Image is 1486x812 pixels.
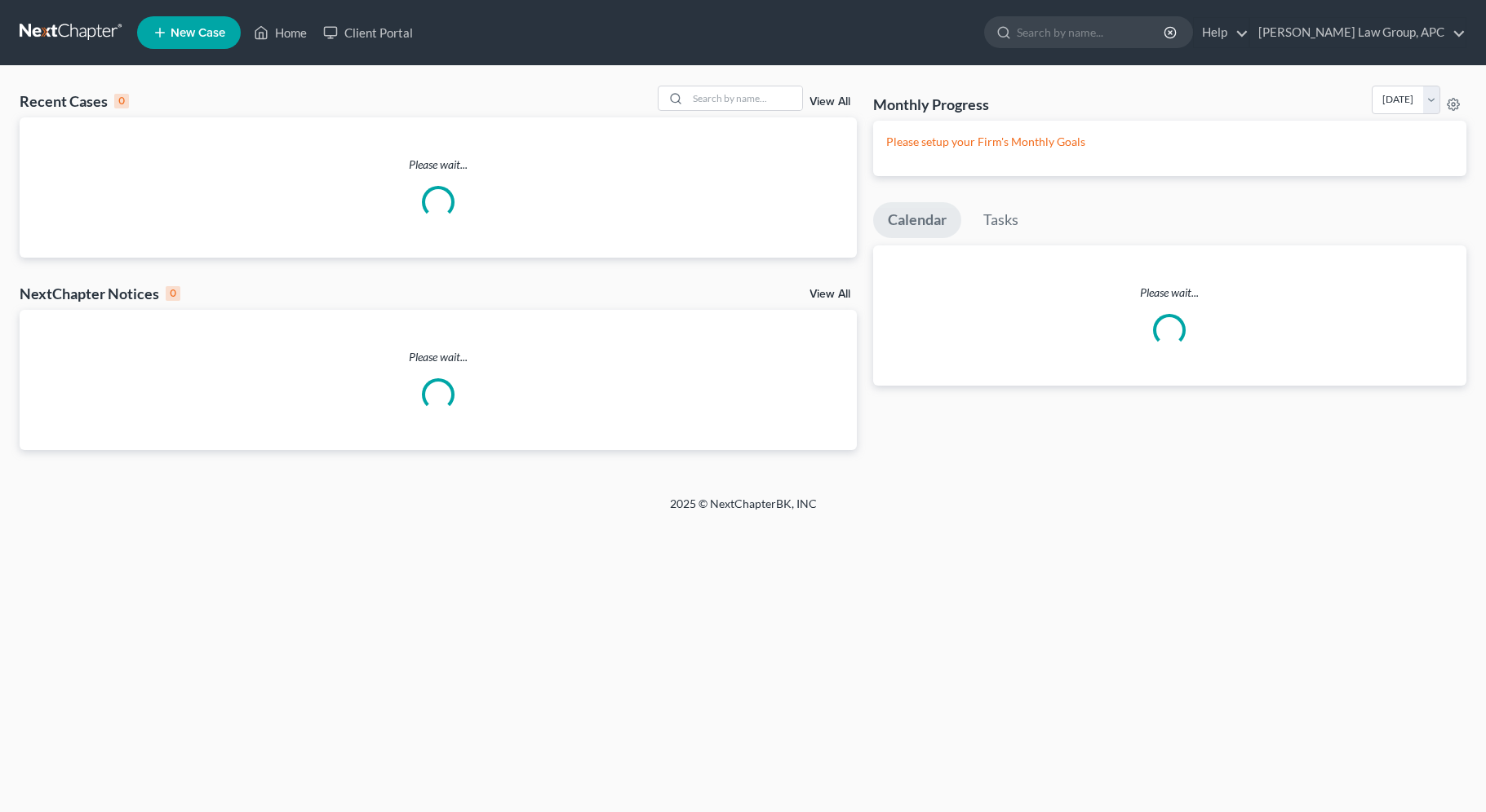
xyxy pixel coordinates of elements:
[810,289,850,300] a: View All
[246,18,315,47] a: Home
[1194,18,1249,47] a: Help
[20,91,129,111] div: Recent Cases
[1017,17,1166,47] input: Search by name...
[873,285,1466,301] p: Please wait...
[171,27,225,39] span: New Case
[873,95,989,114] h3: Monthly Progress
[315,18,421,47] a: Client Portal
[166,286,180,301] div: 0
[20,157,857,173] p: Please wait...
[873,202,961,238] a: Calendar
[688,86,802,110] input: Search by name...
[969,202,1033,238] a: Tasks
[810,96,850,108] a: View All
[114,94,129,108] div: 0
[20,349,857,365] p: Please wait...
[20,284,180,303] div: NextChapter Notices
[278,496,1209,525] div: 2025 © NextChapterBK, INC
[886,134,1453,150] p: Please setup your Firm's Monthly Goals
[1250,18,1466,47] a: [PERSON_NAME] Law Group, APC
